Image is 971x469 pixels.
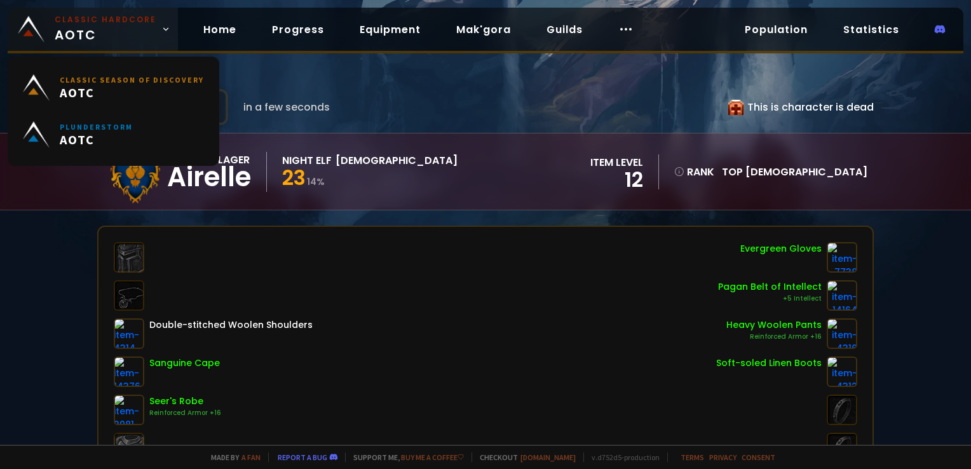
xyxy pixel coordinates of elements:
a: Privacy [709,452,737,462]
span: Checkout [472,452,576,462]
small: 14 % [307,175,325,188]
a: [DOMAIN_NAME] [520,452,576,462]
span: Support me, [345,452,464,462]
a: a fan [241,452,261,462]
a: Buy me a coffee [401,452,464,462]
a: Equipment [350,17,431,43]
div: Top [722,164,867,180]
div: Airelle [167,168,251,187]
a: Classic HardcoreAOTC [8,8,178,51]
img: item-14164 [827,280,857,311]
a: Mak'gora [446,17,521,43]
small: Classic Hardcore [55,14,156,25]
div: Double-stitched Woolen Shoulders [149,318,313,332]
span: Made by [203,452,261,462]
div: Night Elf [282,153,332,168]
div: Reinforced Armor +16 [726,332,822,342]
img: item-7738 [827,242,857,273]
img: item-14376 [114,357,144,387]
small: Plunderstorm [60,122,133,132]
span: [DEMOGRAPHIC_DATA] [745,165,867,179]
a: Consent [742,452,775,462]
span: v. d752d5 - production [583,452,660,462]
div: +5 Intellect [718,294,822,304]
a: Report a bug [278,452,327,462]
a: Terms [681,452,704,462]
a: Population [735,17,818,43]
div: This is character is dead [728,99,874,115]
div: Heavy Woolen Pants [726,318,822,332]
div: Soft-soled Linen Boots [716,357,822,370]
span: 23 [282,163,306,192]
a: Classic Season of DiscoveryAOTC [15,64,212,111]
small: Classic Season of Discovery [60,75,204,85]
img: item-4314 [114,318,144,349]
div: 12 [590,170,643,189]
div: Evergreen Gloves [740,242,822,255]
img: item-4312 [827,357,857,387]
a: Progress [262,17,334,43]
span: AOTC [60,85,204,100]
span: AOTC [60,132,133,147]
a: PlunderstormAOTC [15,111,212,158]
div: Sanguine Cape [149,357,220,370]
img: item-4316 [827,318,857,349]
div: [DEMOGRAPHIC_DATA] [336,153,458,168]
div: Seer's Robe [149,395,221,408]
div: rank [674,164,714,180]
div: Pagan Belt of Intellect [718,280,822,294]
div: item level [590,154,643,170]
img: item-2981 [114,395,144,425]
a: Home [193,17,247,43]
a: Statistics [833,17,909,43]
span: in a few seconds [243,99,330,115]
div: Reinforced Armor +16 [149,408,221,418]
a: Guilds [536,17,593,43]
span: AOTC [55,14,156,44]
